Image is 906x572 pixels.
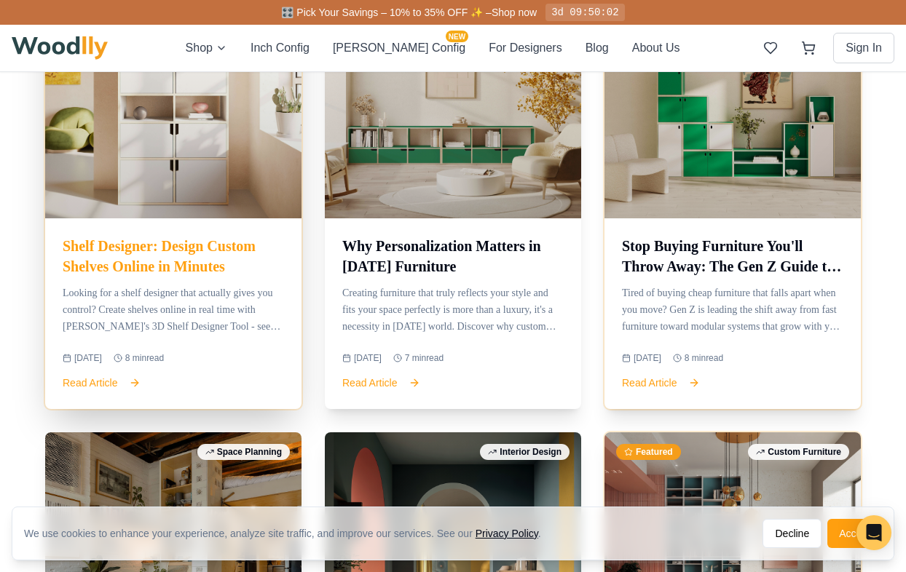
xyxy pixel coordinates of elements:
button: Sign In [833,33,894,63]
span: [DATE] [354,352,382,364]
button: Read Article [622,376,700,390]
span: 7 min read [405,352,444,364]
button: Read Article [63,376,141,390]
span: [DATE] [74,352,102,364]
p: Looking for a shelf designer that actually gives you control? Create shelves online in real time ... [63,285,284,335]
div: Open Intercom Messenger [856,515,891,550]
button: For Designers [489,39,562,57]
p: Creating furniture that truly reflects your style and fits your space perfectly is more than a lu... [342,285,564,335]
a: Shop now [492,7,537,18]
button: Inch Config [251,39,310,57]
button: [PERSON_NAME] ConfigNEW [333,39,465,57]
span: 🎛️ Pick Your Savings – 10% to 35% OFF ✨ – [281,7,491,18]
div: Interior Design [480,444,570,460]
button: About Us [632,39,680,57]
button: Decline [763,519,822,548]
div: We use cookies to enhance your experience, analyze site traffic, and improve our services. See our . [24,526,553,541]
h3: Why Personalization Matters in [DATE] Furniture [342,236,564,277]
div: Featured [616,444,681,460]
span: [DATE] [634,352,661,364]
img: Woodlly [12,36,108,60]
h3: Stop Buying Furniture You'll Throw Away: The Gen Z Guide to Building a Space That Evolves [622,236,843,277]
h3: Shelf Designer: Design Custom Shelves Online in Minutes [63,236,284,277]
div: 3d 09:50:02 [545,4,624,21]
button: Shop [186,39,227,57]
button: Accept [827,519,882,548]
p: Tired of buying cheap furniture that falls apart when you move? Gen Z is leading the shift away f... [622,285,843,335]
button: Read Article [342,376,420,390]
button: Blog [586,39,609,57]
span: 8 min read [685,352,723,364]
span: 8 min read [125,352,164,364]
div: Space Planning [197,444,290,460]
span: NEW [446,31,468,42]
a: Privacy Policy [476,528,538,539]
div: Custom Furniture [748,444,849,460]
